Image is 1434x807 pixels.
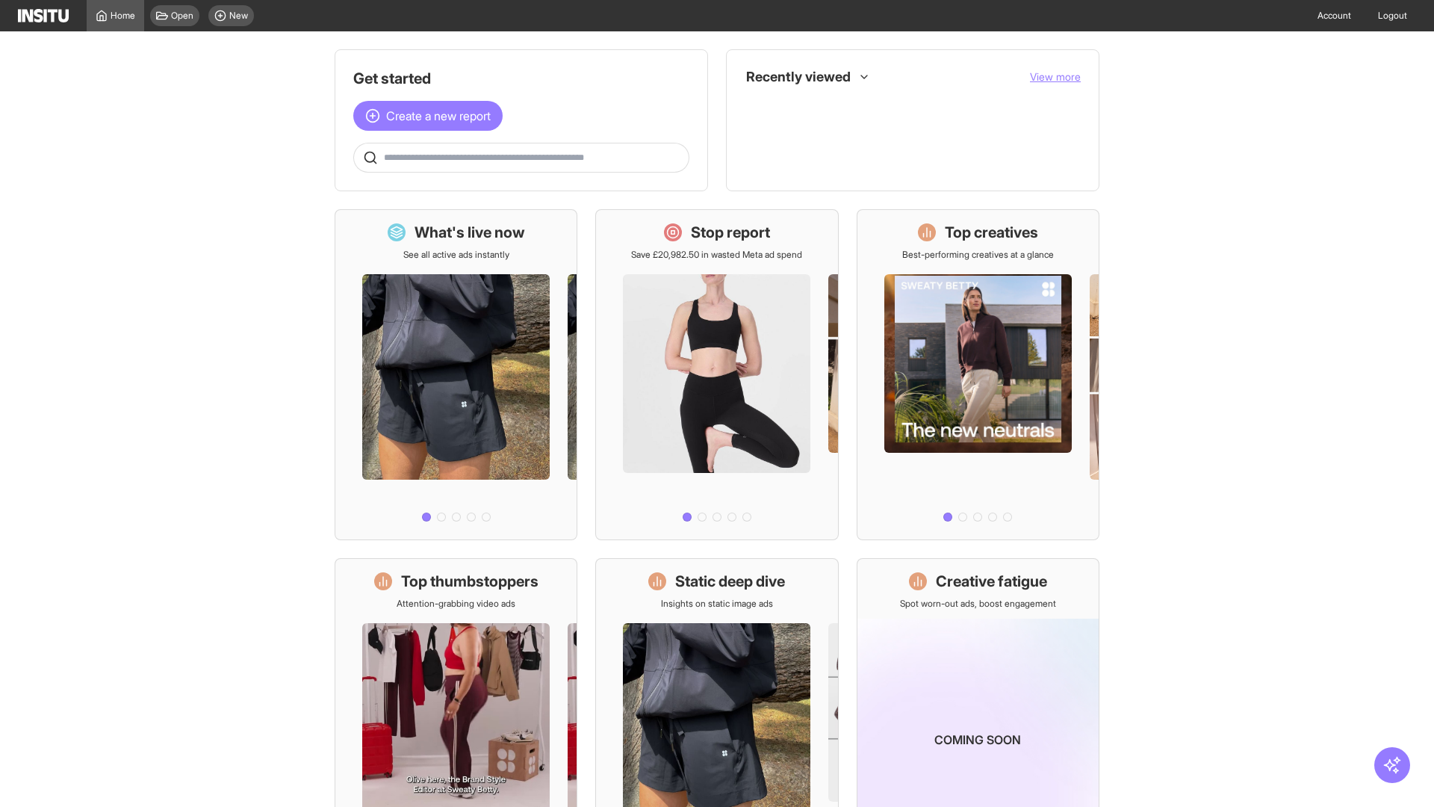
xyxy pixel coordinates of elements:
[595,209,838,540] a: Stop reportSave £20,982.50 in wasted Meta ad spend
[353,101,503,131] button: Create a new report
[415,222,525,243] h1: What's live now
[229,10,248,22] span: New
[353,68,689,89] h1: Get started
[691,222,770,243] h1: Stop report
[401,571,538,592] h1: Top thumbstoppers
[403,249,509,261] p: See all active ads instantly
[857,209,1099,540] a: Top creativesBest-performing creatives at a glance
[1030,70,1081,83] span: View more
[335,209,577,540] a: What's live nowSee all active ads instantly
[661,598,773,610] p: Insights on static image ads
[171,10,193,22] span: Open
[386,107,491,125] span: Create a new report
[397,598,515,610] p: Attention-grabbing video ads
[1030,69,1081,84] button: View more
[18,9,69,22] img: Logo
[111,10,135,22] span: Home
[751,98,769,116] div: Insights
[945,222,1038,243] h1: Top creatives
[675,571,785,592] h1: Static deep dive
[902,249,1054,261] p: Best-performing creatives at a glance
[777,101,1069,113] span: Placements
[631,249,802,261] p: Save £20,982.50 in wasted Meta ad spend
[777,101,825,113] span: Placements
